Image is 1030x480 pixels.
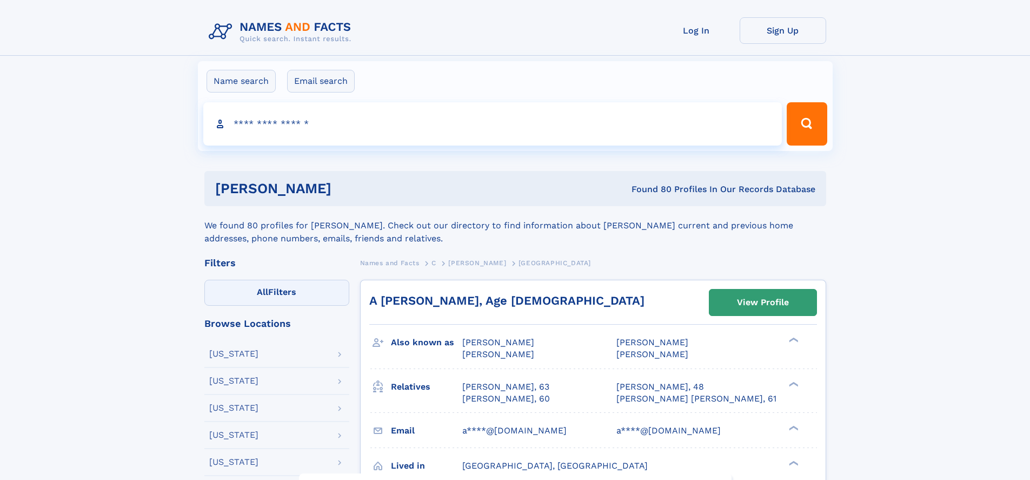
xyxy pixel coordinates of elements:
[709,290,816,315] a: View Profile
[462,393,550,405] a: [PERSON_NAME], 60
[204,280,349,306] label: Filters
[448,256,506,269] a: [PERSON_NAME]
[257,287,268,297] span: All
[209,404,258,412] div: [US_STATE]
[209,458,258,466] div: [US_STATE]
[448,259,506,267] span: [PERSON_NAME]
[431,256,436,269] a: C
[207,70,276,93] label: Name search
[204,258,349,268] div: Filters
[204,319,349,328] div: Browse Locations
[462,349,534,359] span: [PERSON_NAME]
[209,350,258,358] div: [US_STATE]
[616,393,776,405] a: [PERSON_NAME] [PERSON_NAME], 61
[616,349,688,359] span: [PERSON_NAME]
[462,337,534,347] span: [PERSON_NAME]
[787,102,827,146] button: Search Button
[786,337,799,344] div: ❯
[391,378,462,396] h3: Relatives
[740,17,826,44] a: Sign Up
[203,102,782,146] input: search input
[391,457,462,475] h3: Lived in
[391,333,462,352] h3: Also known as
[653,17,740,44] a: Log In
[204,206,826,245] div: We found 80 profiles for [PERSON_NAME]. Check out our directory to find information about [PERSON...
[209,377,258,385] div: [US_STATE]
[786,424,799,431] div: ❯
[215,182,482,195] h1: [PERSON_NAME]
[462,381,549,393] a: [PERSON_NAME], 63
[616,337,688,347] span: [PERSON_NAME]
[287,70,355,93] label: Email search
[737,290,789,315] div: View Profile
[209,431,258,439] div: [US_STATE]
[360,256,420,269] a: Names and Facts
[431,259,436,267] span: C
[204,17,360,47] img: Logo Names and Facts
[519,259,591,267] span: [GEOGRAPHIC_DATA]
[786,459,799,466] div: ❯
[391,422,462,440] h3: Email
[616,381,704,393] a: [PERSON_NAME], 48
[369,294,644,307] a: A [PERSON_NAME], Age [DEMOGRAPHIC_DATA]
[786,380,799,387] div: ❯
[481,183,815,195] div: Found 80 Profiles In Our Records Database
[462,461,648,471] span: [GEOGRAPHIC_DATA], [GEOGRAPHIC_DATA]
